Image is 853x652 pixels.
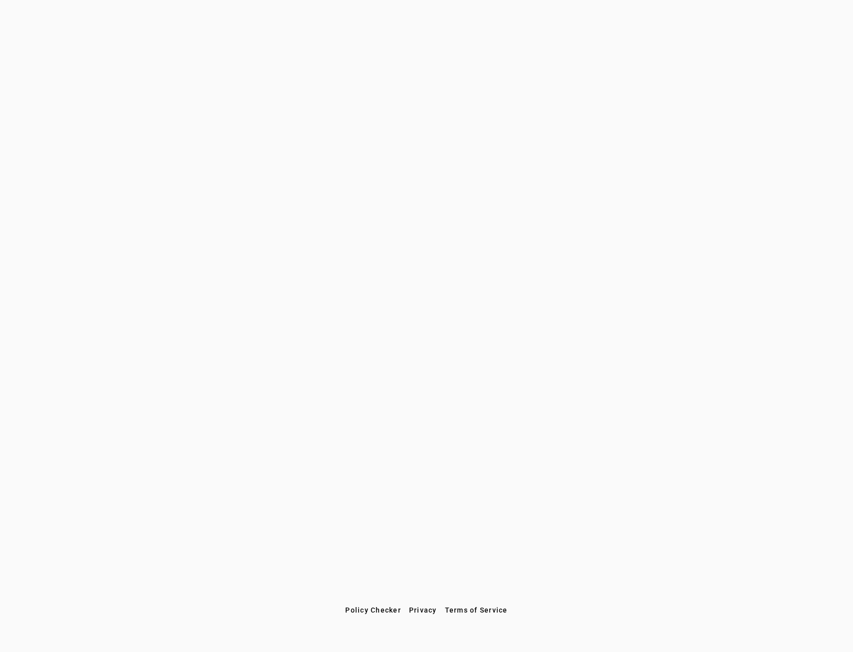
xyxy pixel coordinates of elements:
span: Policy Checker [345,606,401,614]
button: Policy Checker [341,601,405,619]
button: Privacy [405,601,441,619]
span: Terms of Service [445,606,508,614]
button: Terms of Service [441,601,512,619]
span: Privacy [409,606,437,614]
